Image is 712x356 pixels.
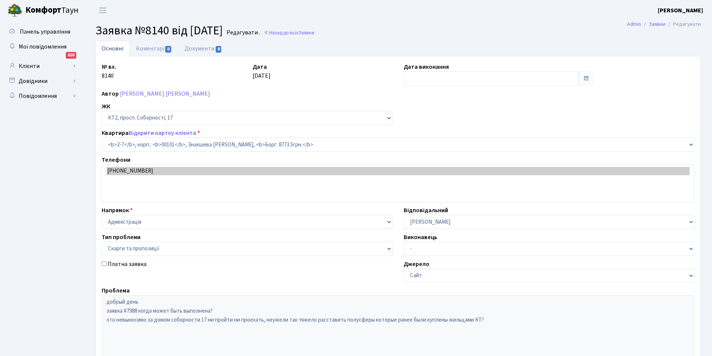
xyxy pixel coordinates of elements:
[130,41,178,56] a: Коментарі
[95,41,130,56] a: Основні
[102,89,119,98] label: Автор
[66,52,76,59] div: 628
[616,16,712,32] nav: breadcrumb
[404,206,448,215] label: Відповідальний
[108,260,147,269] label: Платна заявка
[102,102,110,111] label: ЖК
[102,62,116,71] label: № вх.
[165,46,171,53] span: 0
[216,46,222,53] span: 0
[4,39,78,54] a: Мої повідомлення628
[665,20,701,28] li: Редагувати
[107,167,690,175] option: [PHONE_NUMBER]
[20,28,70,36] span: Панель управління
[102,233,141,242] label: Тип проблеми
[298,29,314,36] span: Заявки
[120,90,210,98] a: [PERSON_NAME] [PERSON_NAME]
[225,29,260,36] small: Редагувати .
[247,62,398,86] div: [DATE]
[102,137,694,152] select: )
[93,4,112,16] button: Переключити навігацію
[658,6,703,15] a: [PERSON_NAME]
[404,62,449,71] label: Дата виконання
[627,20,641,28] a: Admin
[25,4,61,16] b: Комфорт
[129,129,196,137] a: Відкрити картку клієнта
[4,89,78,103] a: Повідомлення
[96,62,247,86] div: 8140
[404,260,429,269] label: Джерело
[4,24,78,39] a: Панель управління
[102,286,130,295] label: Проблема
[4,59,78,74] a: Клієнти
[102,242,392,256] select: )
[102,155,130,164] label: Телефони
[102,129,200,137] label: Квартира
[4,74,78,89] a: Довідники
[95,22,223,39] span: Заявка №8140 від [DATE]
[102,206,133,215] label: Напрямок
[264,29,314,36] a: Назад до всіхЗаявки
[19,43,67,51] span: Мої повідомлення
[25,4,78,17] span: Таун
[178,41,228,56] a: Документи
[649,20,665,28] a: Заявки
[404,233,437,242] label: Виконавець
[253,62,267,71] label: Дата
[7,3,22,18] img: logo.png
